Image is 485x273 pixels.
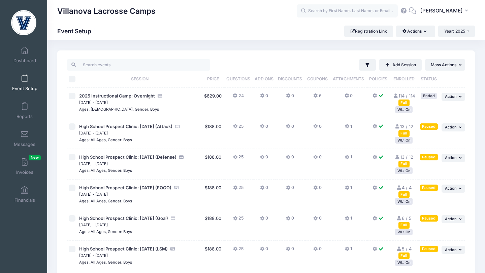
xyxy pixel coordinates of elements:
div: Paused [420,123,438,130]
button: Actions [396,26,435,37]
a: Financials [9,183,41,206]
a: 114 / 114 Full [393,93,415,105]
i: Accepting Credit Card Payments [174,186,179,190]
button: 1 [345,154,352,164]
button: Mass Actions [425,59,465,71]
div: Ended [421,93,437,99]
div: WL: On [395,106,413,113]
a: 4 / 4 Full [396,185,411,197]
small: [DATE] - [DATE] [79,161,108,166]
span: 2025 Instructional Camp: Overnight [79,93,155,99]
button: 0 [260,154,268,164]
button: 1 [345,123,352,133]
div: WL: On [395,198,413,204]
div: WL: On [395,260,413,266]
a: 6 / 5 Full [396,216,411,228]
span: Coupons [307,76,328,81]
span: Action [445,186,457,191]
div: Full [398,191,410,198]
button: 0 [260,185,268,194]
a: Registration Link [344,26,393,37]
span: Discounts [278,76,302,81]
i: Accepting Credit Card Payments [170,247,175,251]
button: 1 [345,215,352,225]
button: Year: 2025 [438,26,475,37]
div: WL: On [395,137,413,143]
button: 0 [313,154,321,164]
button: Action [442,93,465,101]
th: Price [202,71,224,88]
td: $188.00 [202,149,224,180]
button: 0 [313,185,321,194]
small: Ages: All Ages, Gender: Boys [79,168,132,173]
td: $188.00 [202,241,224,271]
th: Discounts [276,71,305,88]
button: 0 [260,215,268,225]
div: Full [398,100,410,106]
button: 0 [286,123,294,133]
th: Policies [367,71,390,88]
td: $188.00 [202,180,224,210]
h1: Event Setup [57,28,97,35]
button: Action [442,215,465,223]
button: 25 [233,246,244,256]
span: New [29,155,41,160]
span: Questions [226,76,250,81]
span: Action [445,94,457,99]
span: Action [445,155,457,160]
td: $188.00 [202,118,224,149]
a: Messages [9,127,41,150]
button: 25 [233,215,244,225]
a: Dashboard [9,43,41,67]
div: WL: On [395,229,413,235]
small: Ages: All Ages, Gender: Boys [79,199,132,203]
button: 25 [233,185,244,194]
small: Ages: [DEMOGRAPHIC_DATA], Gender: Boys [79,107,159,112]
span: Action [445,217,457,221]
div: WL: On [395,167,413,174]
span: High School Prospect Clinic: [DATE] (LSM) [79,246,168,251]
span: Reports [17,114,33,119]
i: Accepting Credit Card Payments [157,94,163,98]
button: 0 [313,123,321,133]
div: Full [398,130,410,136]
button: 0 [260,246,268,256]
button: 0 [286,93,294,103]
a: 13 / 12 Full [394,124,413,136]
i: Accepting Credit Card Payments [179,155,184,159]
small: [DATE] - [DATE] [79,192,108,197]
i: Accepting Credit Card Payments [170,216,176,221]
button: 0 [286,185,294,194]
span: [PERSON_NAME] [420,7,463,14]
span: Invoices [16,169,33,175]
th: Coupons [305,71,330,88]
th: Status [418,71,440,88]
span: Mass Actions [431,62,456,67]
button: 25 [233,123,244,133]
span: Action [445,247,457,252]
div: Paused [420,154,438,160]
span: High School Prospect Clinic: [DATE] (Defense) [79,154,176,160]
th: Enrolled [390,71,418,88]
button: Action [442,123,465,131]
img: Villanova Lacrosse Camps [11,10,36,35]
input: Search by First Name, Last Name, or Email... [297,4,398,18]
span: Attachments [333,76,364,81]
span: Add Ons [255,76,273,81]
a: Add Session [379,59,422,71]
td: $188.00 [202,210,224,241]
button: 0 [260,93,268,103]
span: Dashboard [13,58,36,64]
button: Action [442,154,465,162]
button: 1 [345,185,352,194]
button: 6 [313,93,321,103]
div: Full [398,252,410,259]
button: 0 [286,215,294,225]
span: Action [445,125,457,129]
button: 0 [260,123,268,133]
button: 0 [313,246,321,256]
button: 0 [345,93,353,103]
a: Event Setup [9,71,41,94]
a: 5 / 4 Full [396,246,411,258]
button: 0 [286,154,294,164]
